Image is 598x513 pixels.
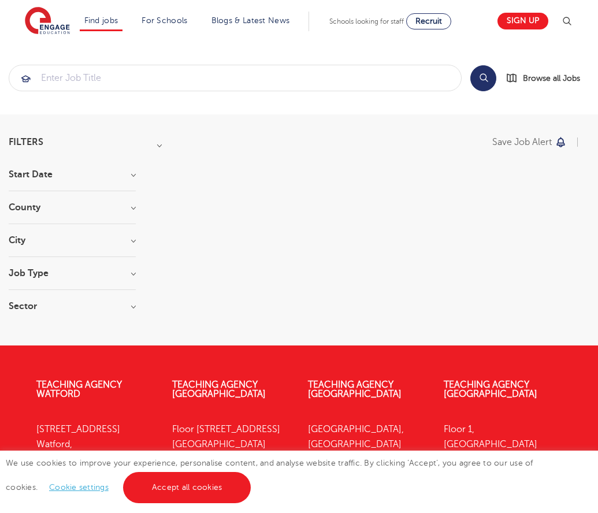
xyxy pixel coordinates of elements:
[415,17,442,25] span: Recruit
[9,170,136,179] h3: Start Date
[9,236,136,245] h3: City
[142,16,187,25] a: For Schools
[308,380,402,399] a: Teaching Agency [GEOGRAPHIC_DATA]
[497,13,548,29] a: Sign up
[172,422,291,513] p: Floor [STREET_ADDRESS] [GEOGRAPHIC_DATA] [GEOGRAPHIC_DATA], BN1 3XF 01273 447633
[523,72,580,85] span: Browse all Jobs
[9,137,43,147] span: Filters
[470,65,496,91] button: Search
[406,13,451,29] a: Recruit
[9,203,136,212] h3: County
[9,65,461,91] input: Submit
[308,422,426,513] p: [GEOGRAPHIC_DATA], [GEOGRAPHIC_DATA] [GEOGRAPHIC_DATA], LS1 5SH 0113 323 7633
[9,302,136,311] h3: Sector
[9,269,136,278] h3: Job Type
[492,137,567,147] button: Save job alert
[49,483,109,492] a: Cookie settings
[9,65,462,91] div: Submit
[36,422,155,497] p: [STREET_ADDRESS] Watford, WD17 1SZ 01923 281040
[329,17,404,25] span: Schools looking for staff
[123,472,251,503] a: Accept all cookies
[36,380,122,399] a: Teaching Agency Watford
[84,16,118,25] a: Find jobs
[506,72,589,85] a: Browse all Jobs
[492,137,552,147] p: Save job alert
[444,380,537,399] a: Teaching Agency [GEOGRAPHIC_DATA]
[6,459,533,492] span: We use cookies to improve your experience, personalise content, and analyse website traffic. By c...
[172,380,266,399] a: Teaching Agency [GEOGRAPHIC_DATA]
[25,7,70,36] img: Engage Education
[211,16,290,25] a: Blogs & Latest News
